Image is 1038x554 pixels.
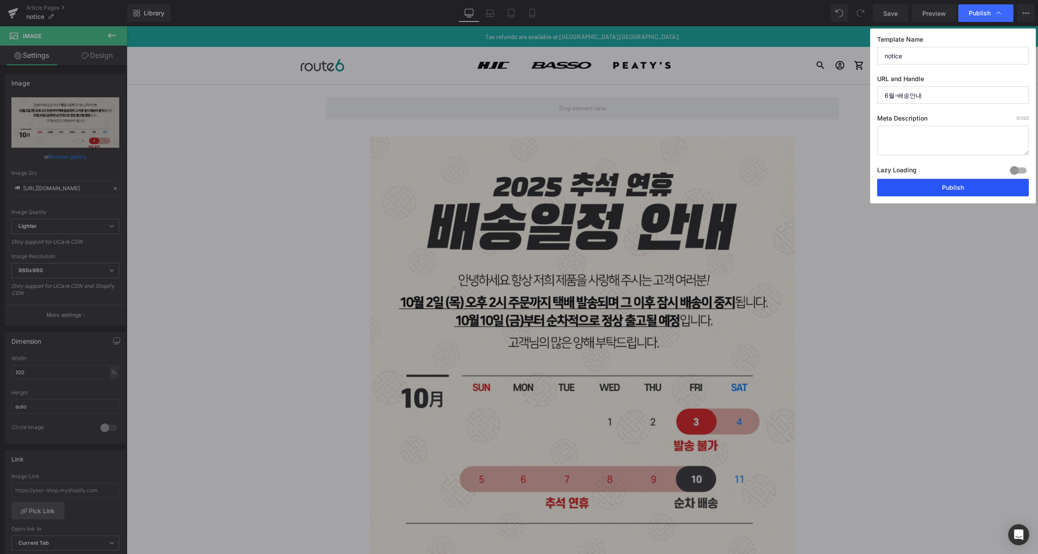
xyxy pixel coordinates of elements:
[877,36,1029,47] label: Template Name
[1017,115,1019,121] span: 0
[877,179,1029,196] button: Publish
[877,114,1029,126] label: Meta Description
[405,36,465,43] img: basso_nav_x40.png
[877,164,917,179] label: Lazy Loading
[359,7,553,14] a: Tax refunds are available at [GEOGRAPHIC_DATA] [GEOGRAPHIC_DATA].
[351,36,383,43] img: hjc_nav_x40.png
[1017,115,1029,121] span: /320
[1008,524,1029,545] div: Open Intercom Messenger
[877,75,1029,86] label: URL and Handle
[969,9,991,17] span: Publish
[487,36,544,43] img: peaty_nav_x40.png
